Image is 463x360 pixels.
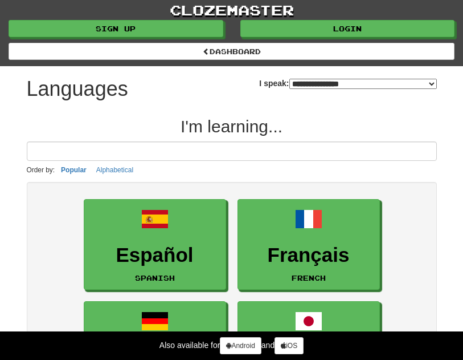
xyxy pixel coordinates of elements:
a: EspañolSpanish [84,199,226,290]
a: Android [220,337,261,354]
a: FrançaisFrench [237,199,380,290]
a: dashboard [9,43,454,60]
small: French [292,274,326,282]
button: Alphabetical [93,164,137,176]
h3: Français [244,244,374,266]
select: I speak: [289,79,437,89]
button: Popular [58,164,90,176]
h1: Languages [27,78,128,100]
small: Order by: [27,166,55,174]
a: iOS [274,337,304,354]
h2: I'm learning... [27,117,437,136]
small: Spanish [135,274,175,282]
a: Sign up [9,20,223,37]
h3: Español [90,244,220,266]
label: I speak: [259,78,436,89]
a: Login [240,20,455,37]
